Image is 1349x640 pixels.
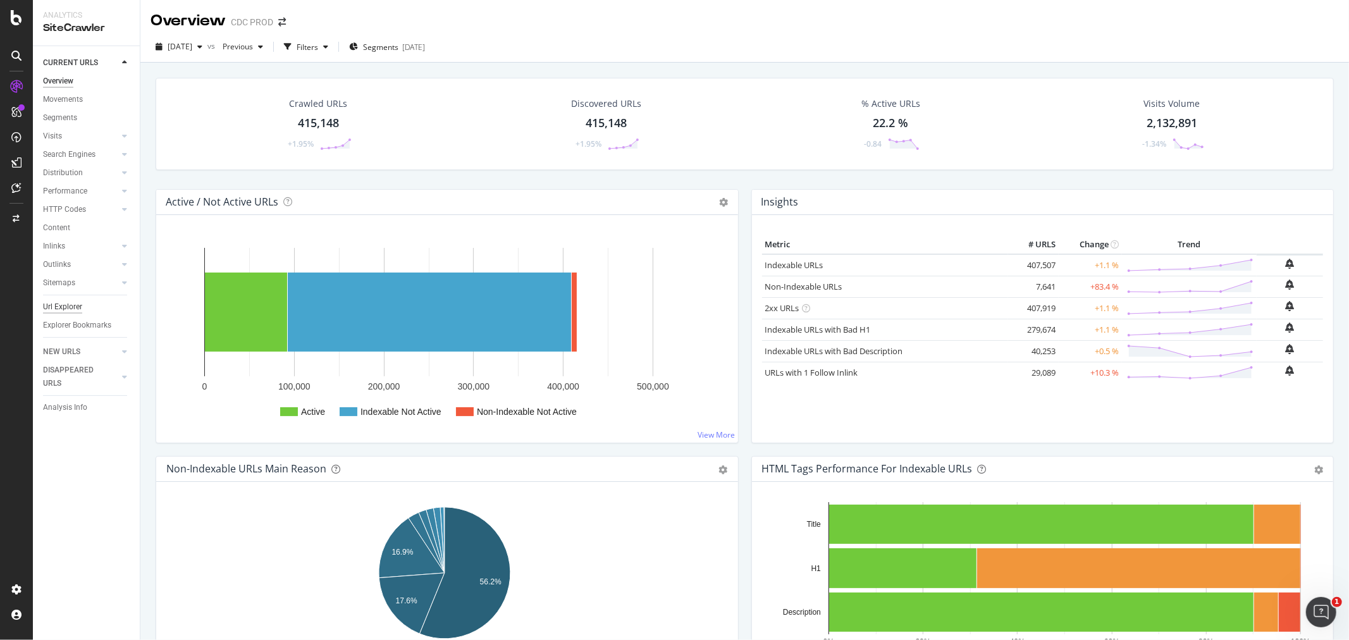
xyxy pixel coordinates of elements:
[576,138,601,149] div: +1.95%
[458,381,490,391] text: 300,000
[43,185,87,198] div: Performance
[1059,254,1122,276] td: +1.1 %
[765,281,842,292] a: Non-Indexable URLs
[811,564,821,573] text: H1
[218,41,253,52] span: Previous
[1306,597,1336,627] iframe: Intercom live chat
[43,21,130,35] div: SiteCrawler
[1286,259,1295,269] div: bell-plus
[1122,235,1257,254] th: Trend
[43,111,131,125] a: Segments
[43,130,118,143] a: Visits
[1059,362,1122,383] td: +10.3 %
[402,42,425,52] div: [DATE]
[43,130,62,143] div: Visits
[720,198,729,207] i: Options
[43,93,131,106] a: Movements
[586,115,627,132] div: 415,148
[43,276,118,290] a: Sitemaps
[43,300,82,314] div: Url Explorer
[151,37,207,57] button: [DATE]
[1008,362,1059,383] td: 29,089
[1142,138,1166,149] div: -1.34%
[43,185,118,198] a: Performance
[43,364,118,390] a: DISAPPEARED URLS
[1147,115,1197,132] div: 2,132,891
[43,10,130,21] div: Analytics
[297,42,318,52] div: Filters
[151,10,226,32] div: Overview
[363,42,398,52] span: Segments
[1332,597,1342,607] span: 1
[1286,280,1295,290] div: bell-plus
[344,37,430,57] button: Segments[DATE]
[1286,301,1295,311] div: bell-plus
[765,345,903,357] a: Indexable URLs with Bad Description
[43,166,83,180] div: Distribution
[1008,254,1059,276] td: 407,507
[360,407,441,417] text: Indexable Not Active
[861,97,920,110] div: % Active URLs
[1008,297,1059,319] td: 407,919
[762,462,973,475] div: HTML Tags Performance for Indexable URLs
[392,548,414,557] text: 16.9%
[43,203,86,216] div: HTTP Codes
[1059,297,1122,319] td: +1.1 %
[43,258,71,271] div: Outlinks
[765,302,799,314] a: 2xx URLs
[43,345,118,359] a: NEW URLS
[166,235,727,433] svg: A chart.
[43,258,118,271] a: Outlinks
[806,520,821,529] text: Title
[278,18,286,27] div: arrow-right-arrow-left
[166,194,278,211] h4: Active / Not Active URLs
[1286,323,1295,333] div: bell-plus
[698,429,736,440] a: View More
[765,259,823,271] a: Indexable URLs
[761,194,799,211] h4: Insights
[166,462,326,475] div: Non-Indexable URLs Main Reason
[207,40,218,51] span: vs
[477,407,577,417] text: Non-Indexable Not Active
[368,381,400,391] text: 200,000
[43,364,107,390] div: DISAPPEARED URLS
[43,319,131,332] a: Explorer Bookmarks
[571,97,641,110] div: Discovered URLs
[1286,366,1295,376] div: bell-plus
[765,367,858,378] a: URLs with 1 Follow Inlink
[1008,276,1059,297] td: 7,641
[298,115,339,132] div: 415,148
[43,166,118,180] a: Distribution
[43,300,131,314] a: Url Explorer
[202,381,207,391] text: 0
[637,381,669,391] text: 500,000
[168,41,192,52] span: 2025 Sep. 26th
[1314,465,1323,474] div: gear
[43,240,118,253] a: Inlinks
[43,221,131,235] a: Content
[762,235,1009,254] th: Metric
[301,407,325,417] text: Active
[43,111,77,125] div: Segments
[43,240,65,253] div: Inlinks
[289,97,347,110] div: Crawled URLs
[547,381,579,391] text: 400,000
[43,401,87,414] div: Analysis Info
[43,345,80,359] div: NEW URLS
[1144,97,1200,110] div: Visits Volume
[1059,319,1122,340] td: +1.1 %
[218,37,268,57] button: Previous
[1059,235,1122,254] th: Change
[765,324,871,335] a: Indexable URLs with Bad H1
[43,56,118,70] a: CURRENT URLS
[782,608,820,617] text: Description
[43,93,83,106] div: Movements
[279,37,333,57] button: Filters
[43,56,98,70] div: CURRENT URLS
[43,148,118,161] a: Search Engines
[1059,276,1122,297] td: +83.4 %
[873,115,908,132] div: 22.2 %
[1286,344,1295,354] div: bell-plus
[1008,340,1059,362] td: 40,253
